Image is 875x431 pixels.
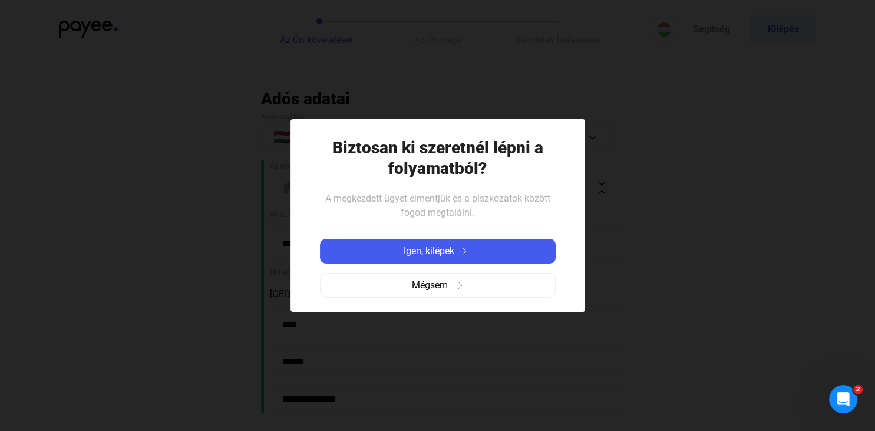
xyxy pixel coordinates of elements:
[320,273,556,298] button: Mégsemarrow-right-grey
[412,278,448,292] span: Mégsem
[325,193,550,218] span: A megkezdett ügyet elmentjük és a piszkozatok között fogod megtalálni.
[320,137,556,179] h1: Biztosan ki szeretnél lépni a folyamatból?
[457,282,464,289] img: arrow-right-grey
[853,385,863,394] span: 2
[829,385,857,413] iframe: Intercom live chat
[404,244,454,258] span: Igen, kilépek
[320,239,556,264] button: Igen, kilépekarrow-right-white
[457,248,471,255] img: arrow-right-white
